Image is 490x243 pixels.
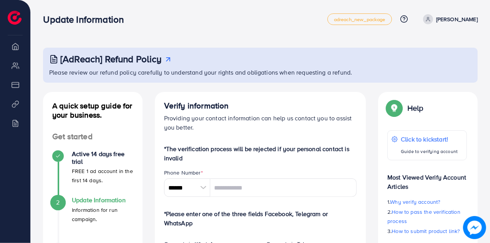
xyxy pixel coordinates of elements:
[401,147,458,156] p: Guide to verifying account
[43,101,143,120] h4: A quick setup guide for your business.
[49,68,473,77] p: Please review our refund policy carefully to understand your rights and obligations when requesti...
[407,103,424,113] p: Help
[334,17,385,22] span: adreach_new_package
[387,226,467,236] p: 3.
[72,166,133,185] p: FREE 1 ad account in the first 14 days.
[436,15,478,24] p: [PERSON_NAME]
[390,198,440,206] span: Why verify account?
[420,14,478,24] a: [PERSON_NAME]
[43,14,130,25] h3: Update Information
[392,227,460,235] span: How to submit product link?
[43,150,143,196] li: Active 14 days free trial
[60,53,162,65] h3: [AdReach] Refund Policy
[387,101,401,115] img: Popup guide
[401,135,458,144] p: Click to kickstart!
[72,196,133,204] h4: Update Information
[164,113,357,132] p: Providing your contact information can help us contact you to assist you better.
[72,205,133,224] p: Information for run campaign.
[43,132,143,141] h4: Get started
[387,166,467,191] p: Most Viewed Verify Account Articles
[387,197,467,206] p: 1.
[8,11,22,25] img: logo
[463,216,486,239] img: image
[164,101,357,111] h4: Verify information
[56,198,60,207] span: 2
[43,196,143,243] li: Update Information
[164,209,357,228] p: *Please enter one of the three fields Facebook, Telegram or WhatsApp
[72,150,133,165] h4: Active 14 days free trial
[387,207,467,226] p: 2.
[327,13,392,25] a: adreach_new_package
[164,169,203,176] label: Phone Number
[164,144,357,163] p: *The verification process will be rejected if your personal contact is invalid
[387,208,460,225] span: How to pass the verification process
